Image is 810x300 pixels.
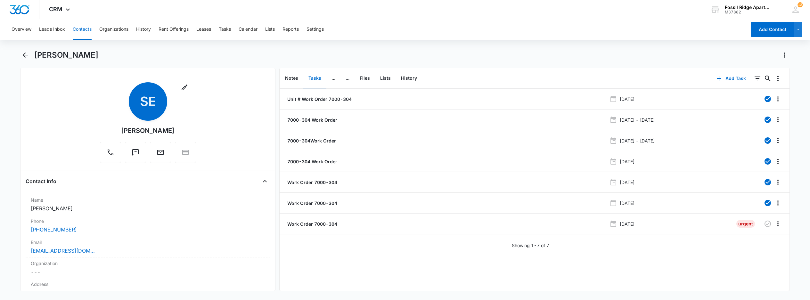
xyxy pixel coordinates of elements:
[780,50,790,60] button: Actions
[31,289,265,296] dd: ---
[773,219,783,229] button: Overflow Menu
[159,19,189,40] button: Rent Offerings
[26,257,270,278] div: Organization---
[752,73,763,84] button: Filters
[773,156,783,166] button: Overflow Menu
[31,205,265,212] dd: [PERSON_NAME]
[49,6,62,12] span: CRM
[150,152,171,157] a: Email
[31,239,265,246] label: Email
[26,194,270,215] div: Name[PERSON_NAME]
[286,137,336,144] a: 7000-304Work Order
[620,137,655,144] p: [DATE] - [DATE]
[121,126,175,135] div: [PERSON_NAME]
[355,69,375,88] button: Files
[286,179,337,186] a: Work Order 7000-304
[620,179,634,186] p: [DATE]
[196,19,211,40] button: Leases
[73,19,92,40] button: Contacts
[307,19,324,40] button: Settings
[219,19,231,40] button: Tasks
[763,73,773,84] button: Search...
[773,135,783,146] button: Overflow Menu
[375,69,396,88] button: Lists
[286,117,337,123] a: 7000-304 Work Order
[282,19,299,40] button: Reports
[620,200,634,207] p: [DATE]
[26,278,270,299] div: Address---
[773,73,783,84] button: Overflow Menu
[773,198,783,208] button: Overflow Menu
[31,197,265,203] label: Name
[34,50,98,60] h1: [PERSON_NAME]
[239,19,258,40] button: Calendar
[620,158,634,165] p: [DATE]
[31,226,77,233] a: [PHONE_NUMBER]
[260,176,270,186] button: Close
[286,221,337,227] a: Work Order 7000-304
[99,19,128,40] button: Organizations
[773,177,783,187] button: Overflow Menu
[773,94,783,104] button: Overflow Menu
[26,177,56,185] h4: Contact Info
[136,19,151,40] button: History
[773,115,783,125] button: Overflow Menu
[12,19,31,40] button: Overview
[736,220,755,228] div: Urgent
[798,2,803,7] div: notifications count
[303,69,326,88] button: Tasks
[725,5,772,10] div: account name
[26,215,270,236] div: Phone[PHONE_NUMBER]
[31,260,265,267] label: Organization
[620,117,655,123] p: [DATE] - [DATE]
[31,281,265,288] label: Address
[265,19,275,40] button: Lists
[31,247,95,255] a: [EMAIL_ADDRESS][DOMAIN_NAME]
[150,142,171,163] button: Email
[125,152,146,157] a: Text
[396,69,422,88] button: History
[710,71,752,86] button: Add Task
[286,200,337,207] a: Work Order 7000-304
[798,2,803,7] span: 13
[340,69,355,88] button: ...
[286,96,352,102] a: Unit # Work Order 7000-304
[620,96,634,102] p: [DATE]
[751,22,794,37] button: Add Contact
[286,158,337,165] a: 7000-304 Work Order
[512,242,549,249] p: Showing 1-7 of 7
[129,82,167,121] span: SE
[326,69,340,88] button: ...
[280,69,303,88] button: Notes
[31,268,265,276] dd: ---
[100,152,121,157] a: Call
[31,218,265,224] label: Phone
[39,19,65,40] button: Leads Inbox
[26,236,270,257] div: Email[EMAIL_ADDRESS][DOMAIN_NAME]
[100,142,121,163] button: Call
[20,50,30,60] button: Back
[725,10,772,14] div: account id
[125,142,146,163] button: Text
[620,221,634,227] p: [DATE]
